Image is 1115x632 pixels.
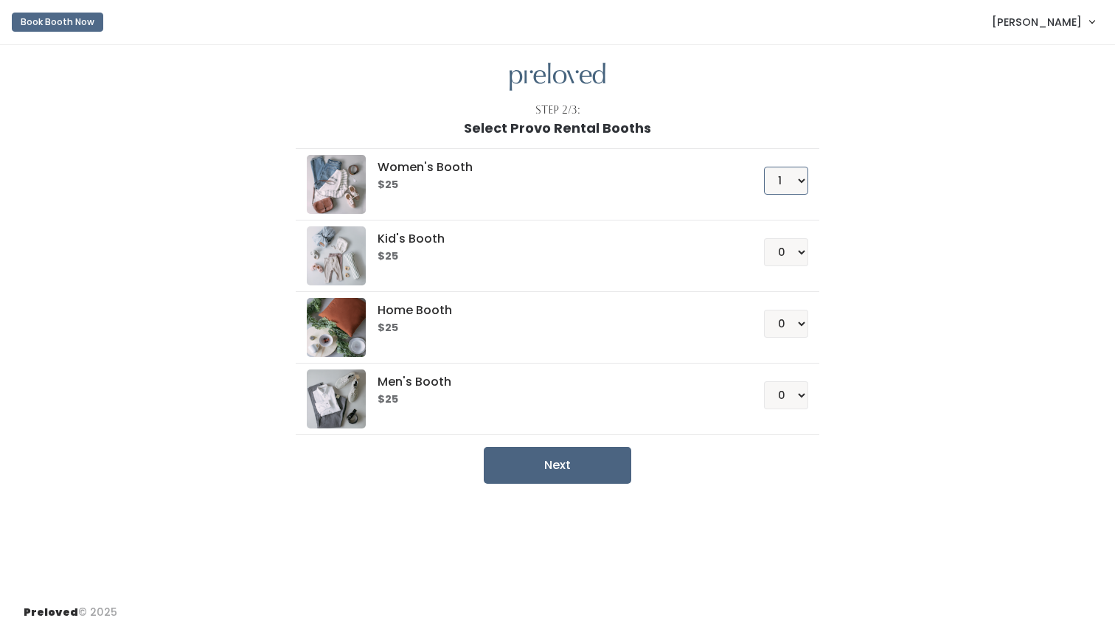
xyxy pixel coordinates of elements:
span: [PERSON_NAME] [992,14,1082,30]
h5: Home Booth [378,304,728,317]
img: preloved logo [307,298,366,357]
span: Preloved [24,605,78,619]
h5: Men's Booth [378,375,728,389]
a: [PERSON_NAME] [977,6,1109,38]
h6: $25 [378,179,728,191]
div: © 2025 [24,593,117,620]
button: Next [484,447,631,484]
img: preloved logo [510,63,605,91]
h6: $25 [378,322,728,334]
a: Book Booth Now [12,6,103,38]
img: preloved logo [307,226,366,285]
div: Step 2/3: [535,103,580,118]
h5: Kid's Booth [378,232,728,246]
button: Book Booth Now [12,13,103,32]
img: preloved logo [307,369,366,428]
h5: Women's Booth [378,161,728,174]
h6: $25 [378,394,728,406]
img: preloved logo [307,155,366,214]
h6: $25 [378,251,728,263]
h1: Select Provo Rental Booths [464,121,651,136]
